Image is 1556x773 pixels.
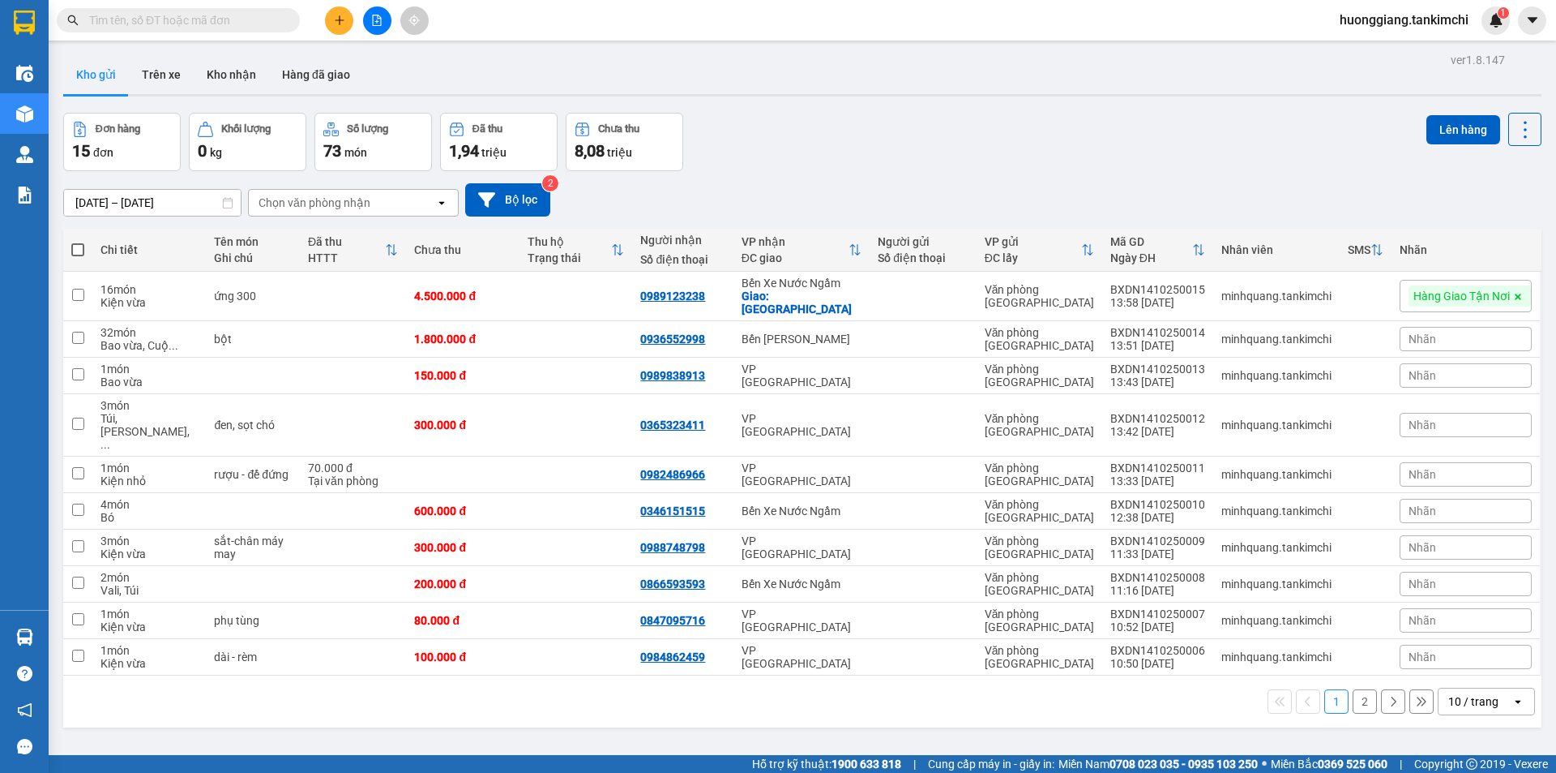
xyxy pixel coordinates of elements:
div: Số lượng [347,123,388,135]
div: Văn phòng [GEOGRAPHIC_DATA] [985,363,1094,389]
div: Mã GD [1110,235,1192,248]
th: Toggle SortBy [300,229,407,272]
span: question-circle [17,666,32,681]
span: Nhãn [1409,369,1436,382]
span: 1,94 [449,141,479,161]
div: ĐC lấy [985,251,1081,264]
svg: open [1511,695,1524,708]
img: icon-new-feature [1489,13,1503,28]
div: Người nhận [640,234,725,247]
div: Đã thu [308,235,386,248]
span: copyright [1466,758,1477,770]
div: VP [GEOGRAPHIC_DATA] [742,363,861,389]
div: Chưa thu [414,243,511,256]
button: plus [325,6,353,35]
div: 1 món [100,462,198,475]
span: đơn [93,146,113,159]
button: Đơn hàng15đơn [63,113,181,171]
span: Nhãn [1409,468,1436,481]
span: ... [100,438,110,451]
div: Bó [100,511,198,524]
span: 8,08 [575,141,605,161]
span: caret-down [1525,13,1540,28]
button: Chưa thu8,08 triệu [566,113,683,171]
div: Ghi chú [214,251,291,264]
span: Miền Bắc [1271,755,1387,773]
span: file-add [371,15,383,26]
div: BXDN1410250014 [1110,326,1205,339]
span: Cung cấp máy in - giấy in: [928,755,1054,773]
span: Nhãn [1409,541,1436,554]
div: 70.000 đ [308,462,399,475]
div: Khối lượng [221,123,271,135]
button: Hàng đã giao [269,55,363,94]
div: phụ tùng [214,614,291,627]
div: 150.000 đ [414,369,511,382]
div: Thu hộ [528,235,612,248]
div: 300.000 đ [414,419,511,432]
span: triệu [481,146,507,159]
div: 100.000 đ [414,651,511,663]
div: 0866593593 [640,578,705,590]
div: minhquang.tankimchi [1221,369,1332,382]
div: VP nhận [742,235,849,248]
div: minhquang.tankimchi [1221,333,1332,346]
div: 80.000 đ [414,614,511,627]
span: 73 [323,141,341,161]
div: BXDN1410250010 [1110,498,1205,511]
button: aim [400,6,429,35]
th: Toggle SortBy [1340,229,1391,272]
button: 1 [1324,689,1349,714]
img: warehouse-icon [16,65,33,82]
div: Văn phòng [GEOGRAPHIC_DATA] [985,326,1094,352]
div: Ngày ĐH [1110,251,1192,264]
div: Văn phòng [GEOGRAPHIC_DATA] [985,498,1094,524]
div: minhquang.tankimchi [1221,468,1332,481]
div: Văn phòng [GEOGRAPHIC_DATA] [985,644,1094,670]
div: BXDN1410250006 [1110,644,1205,657]
span: | [1400,755,1402,773]
div: Trạng thái [528,251,612,264]
th: Toggle SortBy [1102,229,1213,272]
img: solution-icon [16,187,33,204]
span: ⚪️ [1262,761,1267,767]
div: Văn phòng [GEOGRAPHIC_DATA] [985,412,1094,438]
div: sắt-chân máy may [214,535,291,560]
th: Toggle SortBy [733,229,870,272]
div: 3 món [100,535,198,548]
button: Khối lượng0kg [189,113,306,171]
sup: 2 [542,175,558,191]
div: Chi tiết [100,243,198,256]
button: caret-down [1518,6,1546,35]
span: 1 [1500,7,1506,19]
div: Kiện vừa [100,548,198,560]
div: Vali, Túi [100,584,198,597]
div: 0365323411 [640,419,705,432]
span: món [344,146,367,159]
button: Đã thu1,94 triệu [440,113,558,171]
span: Nhãn [1409,333,1436,346]
button: file-add [363,6,391,35]
div: VP [GEOGRAPHIC_DATA] [742,462,861,487]
div: Nhãn [1400,243,1532,256]
div: Đơn hàng [96,123,140,135]
div: Kiện nhỏ [100,475,198,487]
div: minhquang.tankimchi [1221,541,1332,554]
span: Hỗ trợ kỹ thuật: [752,755,901,773]
div: Số điện thoại [640,253,725,266]
div: Người gửi [878,235,968,248]
div: Văn phòng [GEOGRAPHIC_DATA] [985,535,1094,560]
div: 0936552998 [640,333,705,346]
span: 0 [198,141,207,161]
span: plus [334,15,345,26]
span: aim [408,15,420,26]
div: 12:38 [DATE] [1110,511,1205,524]
div: BXDN1410250009 [1110,535,1205,548]
div: 3 món [100,399,198,412]
div: 0982486966 [640,468,705,481]
div: Bến Xe Nước Ngầm [742,578,861,590]
div: minhquang.tankimchi [1221,290,1332,303]
span: notification [17,702,32,718]
div: đen, sọt chó [214,419,291,432]
th: Toggle SortBy [519,229,633,272]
